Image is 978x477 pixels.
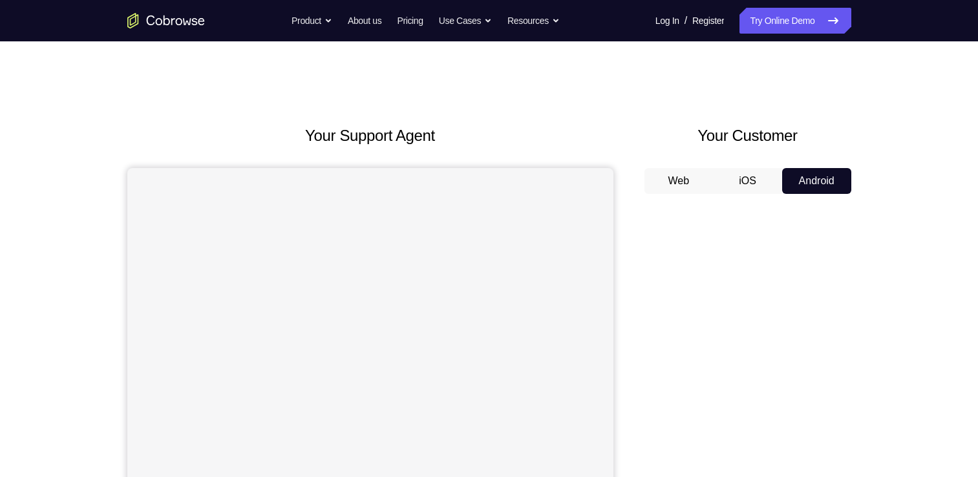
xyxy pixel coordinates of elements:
[713,168,782,194] button: iOS
[127,13,205,28] a: Go to the home page
[739,8,851,34] a: Try Online Demo
[292,8,332,34] button: Product
[782,168,851,194] button: Android
[397,8,423,34] a: Pricing
[655,8,679,34] a: Log In
[439,8,492,34] button: Use Cases
[692,8,724,34] a: Register
[507,8,560,34] button: Resources
[348,8,381,34] a: About us
[685,13,687,28] span: /
[644,168,714,194] button: Web
[644,124,851,147] h2: Your Customer
[127,124,613,147] h2: Your Support Agent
